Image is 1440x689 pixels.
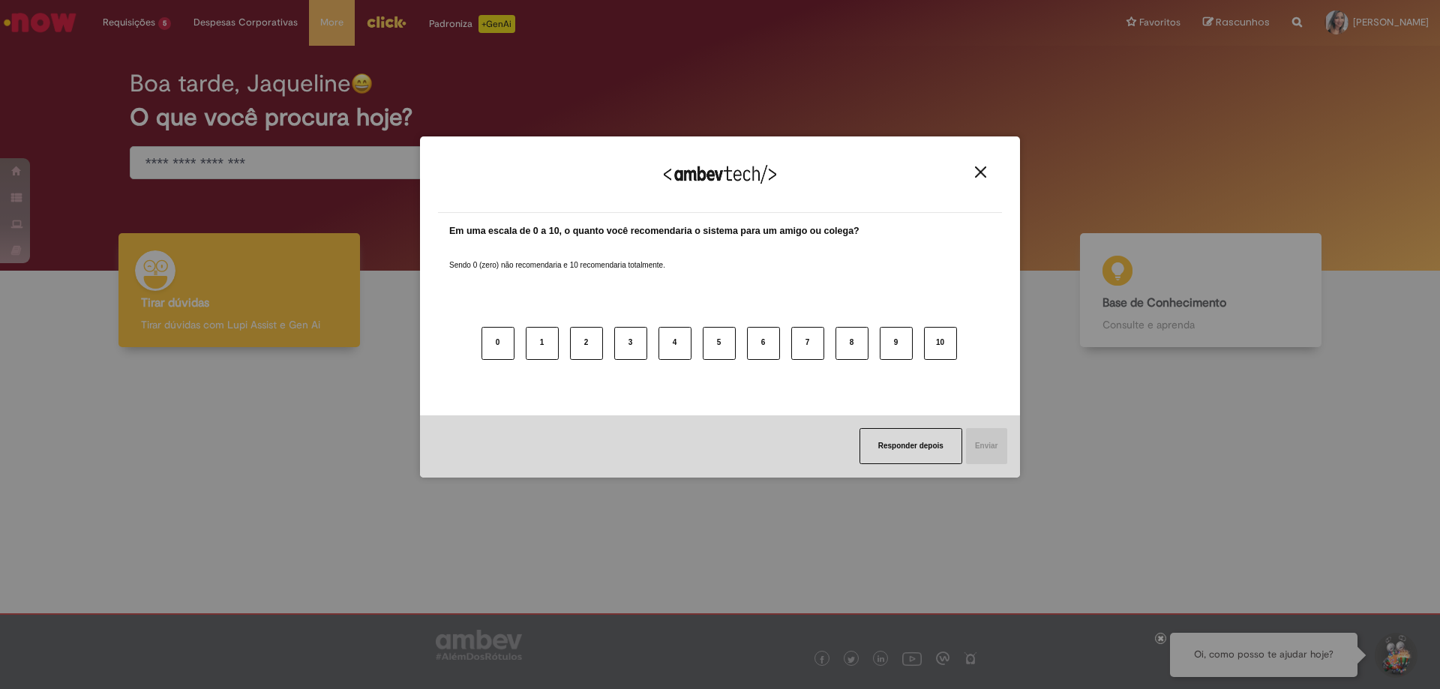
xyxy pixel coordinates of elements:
[526,327,559,360] button: 1
[975,166,986,178] img: Close
[664,165,776,184] img: Logo Ambevtech
[614,327,647,360] button: 3
[658,327,691,360] button: 4
[570,327,603,360] button: 2
[835,327,868,360] button: 8
[703,327,736,360] button: 5
[924,327,957,360] button: 10
[449,224,859,238] label: Em uma escala de 0 a 10, o quanto você recomendaria o sistema para um amigo ou colega?
[859,428,962,464] button: Responder depois
[880,327,913,360] button: 9
[970,166,991,178] button: Close
[747,327,780,360] button: 6
[791,327,824,360] button: 7
[481,327,514,360] button: 0
[449,242,665,271] label: Sendo 0 (zero) não recomendaria e 10 recomendaria totalmente.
